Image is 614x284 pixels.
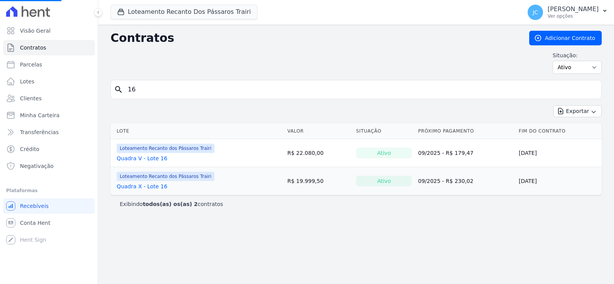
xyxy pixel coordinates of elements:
[3,40,95,55] a: Contratos
[3,141,95,157] a: Crédito
[117,183,167,190] a: Quadra X - Lote 16
[117,144,215,153] span: Loteamento Recanto dos Pássaros Trairi
[20,202,49,210] span: Recebíveis
[3,198,95,214] a: Recebíveis
[3,23,95,38] a: Visão Geral
[20,111,59,119] span: Minha Carteira
[284,139,353,167] td: R$ 22.080,00
[529,31,602,45] a: Adicionar Contrato
[120,200,223,208] p: Exibindo contratos
[516,123,602,139] th: Fim do Contrato
[548,13,599,19] p: Ver opções
[3,108,95,123] a: Minha Carteira
[20,95,41,102] span: Clientes
[3,215,95,231] a: Conta Hent
[3,158,95,174] a: Negativação
[353,123,415,139] th: Situação
[20,128,59,136] span: Transferências
[522,2,614,23] button: JC [PERSON_NAME] Ver opções
[20,162,54,170] span: Negativação
[553,105,602,117] button: Exportar
[516,139,602,167] td: [DATE]
[117,172,215,181] span: Loteamento Recanto dos Pássaros Trairi
[111,31,517,45] h2: Contratos
[418,178,473,184] a: 09/2025 - R$ 230,02
[114,85,123,94] i: search
[284,167,353,195] td: R$ 19.999,50
[20,44,46,51] span: Contratos
[111,5,257,19] button: Loteamento Recanto Dos Pássaros Trairi
[6,186,92,195] div: Plataformas
[553,51,602,59] label: Situação:
[516,167,602,195] td: [DATE]
[356,148,412,158] div: Ativo
[415,123,515,139] th: Próximo Pagamento
[3,125,95,140] a: Transferências
[143,201,198,207] b: todos(as) os(as) 2
[356,176,412,186] div: Ativo
[3,74,95,89] a: Lotes
[3,57,95,72] a: Parcelas
[418,150,473,156] a: 09/2025 - R$ 179,47
[20,61,42,68] span: Parcelas
[284,123,353,139] th: Valor
[3,91,95,106] a: Clientes
[111,123,284,139] th: Lote
[117,154,167,162] a: Quadra V - Lote 16
[533,10,538,15] span: JC
[20,219,50,227] span: Conta Hent
[20,145,40,153] span: Crédito
[20,78,35,85] span: Lotes
[548,5,599,13] p: [PERSON_NAME]
[123,82,598,97] input: Buscar por nome do lote
[20,27,51,35] span: Visão Geral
